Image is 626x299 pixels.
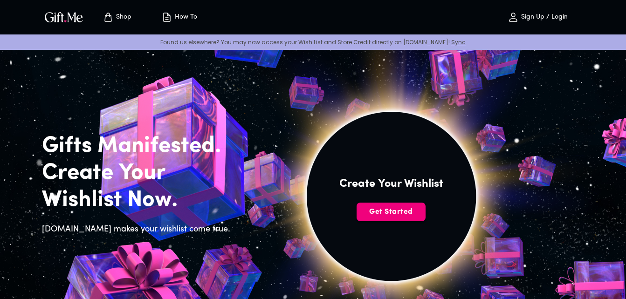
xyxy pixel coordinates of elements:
[357,203,426,221] button: Get Started
[519,14,568,21] p: Sign Up / Login
[451,38,466,46] a: Sync
[7,38,619,46] p: Found us elsewhere? You may now access your Wish List and Store Credit directly on [DOMAIN_NAME]!
[161,12,172,23] img: how-to.svg
[491,2,585,32] button: Sign Up / Login
[42,160,236,187] h2: Create Your
[91,2,143,32] button: Store page
[42,12,86,23] button: GiftMe Logo
[357,207,426,217] span: Get Started
[42,133,236,160] h2: Gifts Manifested.
[114,14,131,21] p: Shop
[154,2,205,32] button: How To
[43,10,85,24] img: GiftMe Logo
[42,187,236,214] h2: Wishlist Now.
[172,14,197,21] p: How To
[42,223,236,236] h6: [DOMAIN_NAME] makes your wishlist come true.
[339,177,443,191] h4: Create Your Wishlist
